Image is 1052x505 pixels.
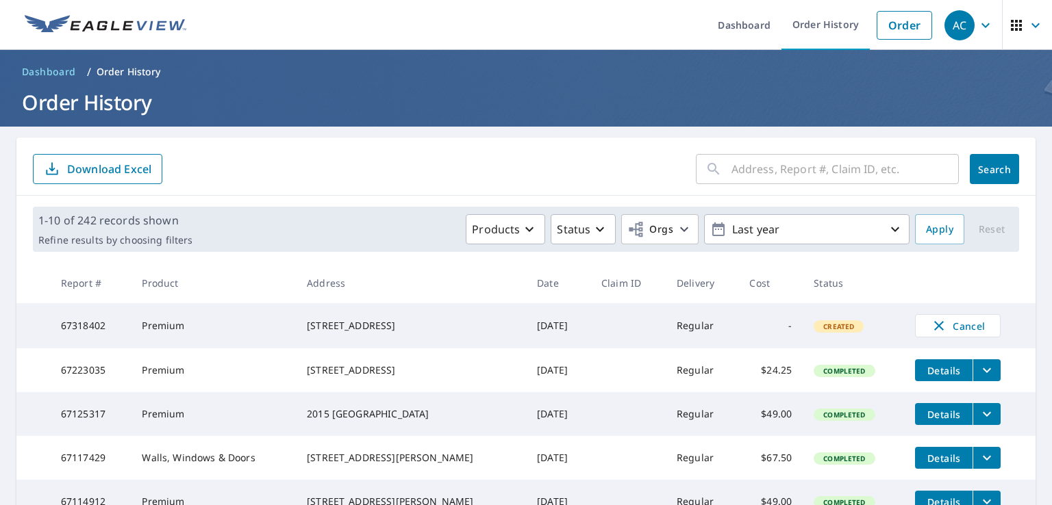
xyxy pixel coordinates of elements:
div: [STREET_ADDRESS][PERSON_NAME] [307,451,515,465]
p: Refine results by choosing filters [38,234,192,246]
span: Details [923,364,964,377]
p: Order History [97,65,161,79]
span: Details [923,452,964,465]
img: EV Logo [25,15,186,36]
td: Regular [666,303,738,348]
div: [STREET_ADDRESS] [307,319,515,333]
button: detailsBtn-67117429 [915,447,973,469]
h1: Order History [16,88,1036,116]
nav: breadcrumb [16,61,1036,83]
button: filesDropdownBtn-67125317 [973,403,1001,425]
td: 67318402 [50,303,131,348]
li: / [87,64,91,80]
th: Cost [738,263,803,303]
a: Order [877,11,932,40]
td: Regular [666,436,738,480]
td: [DATE] [526,348,590,392]
th: Report # [50,263,131,303]
p: Status [557,221,590,237]
td: Premium [131,303,296,348]
th: Address [296,263,526,303]
button: Cancel [915,314,1001,337]
div: 2015 [GEOGRAPHIC_DATA] [307,407,515,421]
td: $49.00 [738,392,803,436]
button: filesDropdownBtn-67223035 [973,359,1001,381]
td: [DATE] [526,436,590,480]
p: 1-10 of 242 records shown [38,212,192,229]
th: Claim ID [590,263,666,303]
button: filesDropdownBtn-67117429 [973,447,1001,469]
p: Products [472,221,520,237]
td: - [738,303,803,348]
th: Date [526,263,590,303]
button: Download Excel [33,154,162,184]
span: Dashboard [22,65,76,79]
span: Cancel [929,318,986,334]
td: [DATE] [526,303,590,348]
td: [DATE] [526,392,590,436]
a: Dashboard [16,61,82,83]
p: Download Excel [67,161,151,177]
td: 67223035 [50,348,131,392]
td: 67125317 [50,392,131,436]
button: detailsBtn-67125317 [915,403,973,425]
p: Last year [727,218,887,242]
button: Last year [704,214,910,244]
span: Apply [926,221,953,238]
td: $67.50 [738,436,803,480]
button: detailsBtn-67223035 [915,359,973,381]
span: Orgs [627,221,673,238]
span: Completed [815,454,873,463]
span: Created [815,322,862,331]
button: Status [551,214,616,244]
span: Completed [815,366,873,376]
input: Address, Report #, Claim ID, etc. [731,150,959,188]
button: Search [970,154,1019,184]
button: Apply [915,214,964,244]
td: Premium [131,348,296,392]
th: Product [131,263,296,303]
td: Walls, Windows & Doors [131,436,296,480]
th: Status [803,263,904,303]
th: Delivery [666,263,738,303]
span: Details [923,408,964,421]
span: Completed [815,410,873,419]
td: Regular [666,392,738,436]
td: Regular [666,348,738,392]
button: Orgs [621,214,699,244]
td: Premium [131,392,296,436]
button: Products [466,214,545,244]
div: AC [944,10,975,40]
span: Search [981,163,1008,176]
td: $24.25 [738,348,803,392]
div: [STREET_ADDRESS] [307,363,515,377]
td: 67117429 [50,436,131,480]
